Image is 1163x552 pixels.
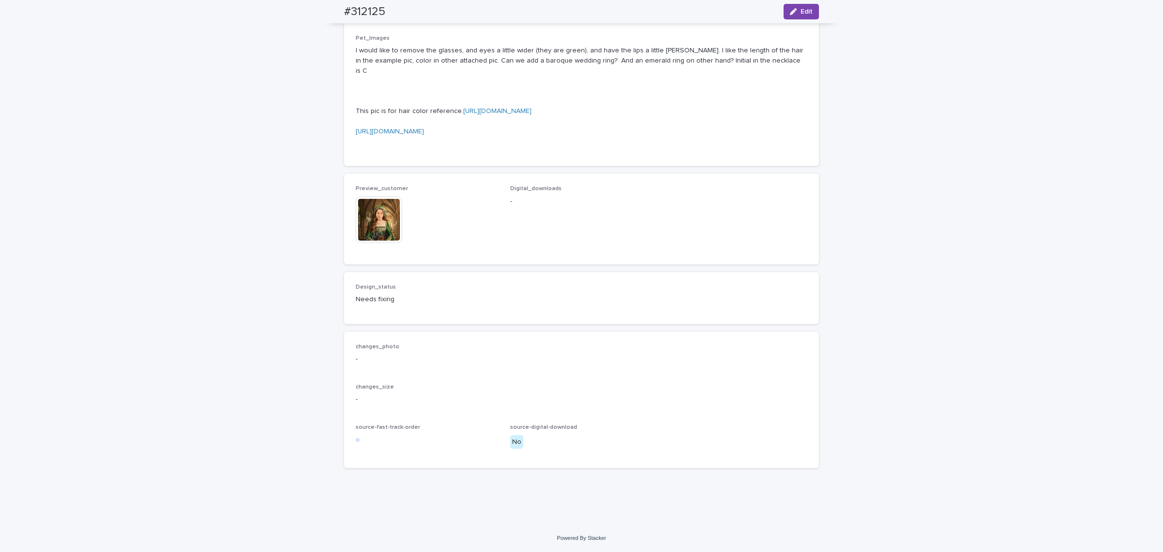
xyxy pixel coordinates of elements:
span: Edit [801,8,813,15]
h2: #312125 [344,5,385,19]
a: [URL][DOMAIN_NAME] [356,128,424,135]
span: changes_size [356,384,394,390]
span: Digital_downloads [510,186,562,192]
a: Powered By Stacker [557,535,606,541]
p: - [510,196,653,207]
span: changes_photo [356,344,399,350]
span: Pet_Images [356,35,390,41]
p: - [356,394,807,405]
button: Edit [784,4,819,19]
a: [URL][DOMAIN_NAME] [463,108,532,114]
div: No [510,435,523,449]
span: Design_status [356,284,396,290]
span: source-fast-track-order [356,424,420,430]
span: source-digital-download [510,424,577,430]
p: - [356,354,807,364]
p: I would like to remove the glasses, and eyes a little wider (they are green), and have the lips a... [356,46,807,146]
p: Needs fixing [356,294,499,305]
span: Preview_customer [356,186,408,192]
